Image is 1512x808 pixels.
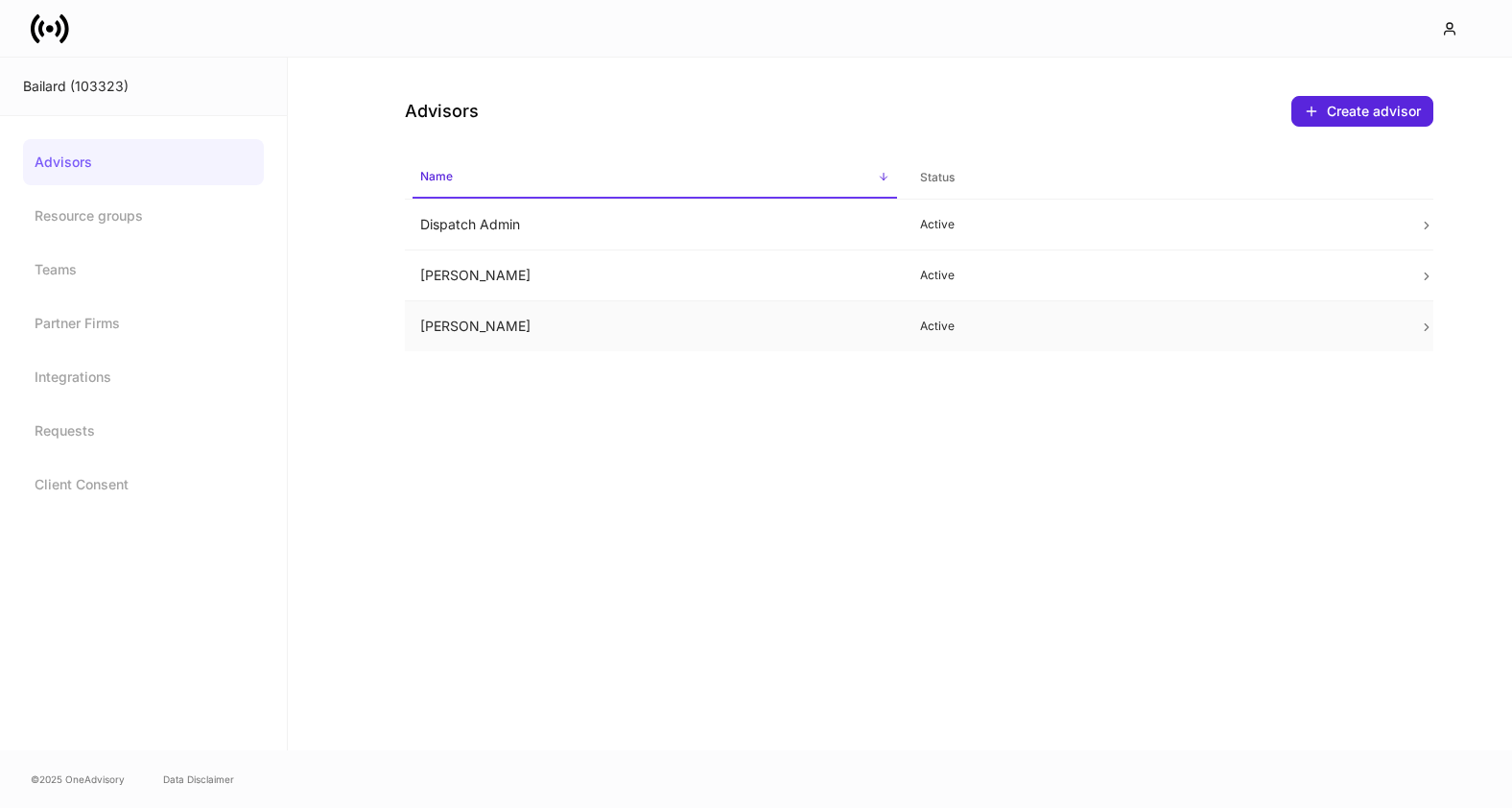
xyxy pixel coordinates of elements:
div: Create advisor [1304,104,1421,119]
h6: Status [920,168,955,186]
span: Status [912,158,1397,198]
td: Dispatch Admin [405,200,905,250]
a: Data Disclaimer [163,772,234,787]
p: Active [920,268,1389,283]
p: Active [920,319,1389,334]
span: Name [413,157,897,199]
a: Client Consent [23,462,264,508]
button: Create advisor [1291,96,1433,127]
a: Integrations [23,354,264,400]
h4: Advisors [405,100,479,123]
a: Resource groups [23,193,264,239]
p: Active [920,217,1389,232]
a: Teams [23,247,264,293]
a: Requests [23,408,264,454]
td: [PERSON_NAME] [405,301,905,352]
div: Bailard (103323) [23,77,264,96]
h6: Name [420,167,453,185]
td: [PERSON_NAME] [405,250,905,301]
a: Advisors [23,139,264,185]
span: © 2025 OneAdvisory [31,772,125,787]
a: Partner Firms [23,300,264,346]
